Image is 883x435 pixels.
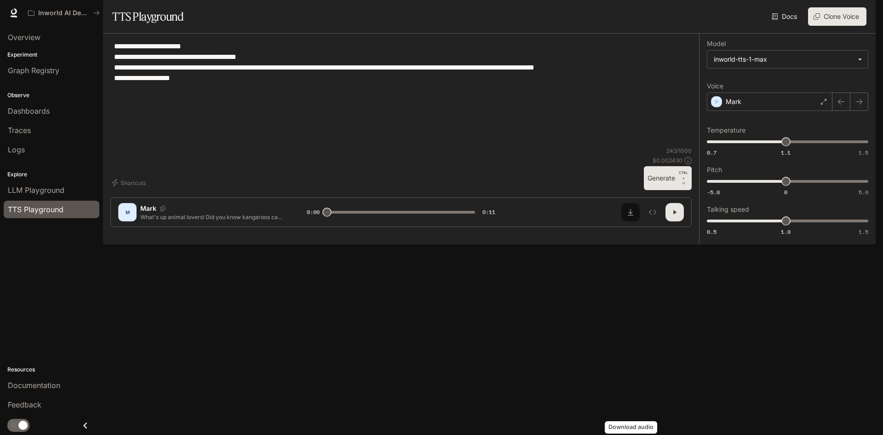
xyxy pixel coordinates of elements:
[707,41,726,47] p: Model
[707,83,723,89] p: Voice
[482,208,495,217] span: 0:11
[24,4,104,22] button: All workspaces
[679,170,688,181] p: CTRL +
[707,167,722,173] p: Pitch
[112,7,183,26] h1: TTS Playground
[644,166,692,190] button: GenerateCTRL +⏎
[156,206,169,211] button: Copy Voice ID
[707,127,745,133] p: Temperature
[707,149,717,157] span: 0.7
[784,188,787,196] span: 0
[38,9,90,17] p: Inworld AI Demos
[859,188,868,196] span: 5.0
[621,203,640,221] button: Download audio
[307,208,320,217] span: 0:00
[707,188,720,196] span: -5.0
[726,97,741,106] p: Mark
[707,51,868,68] div: inworld-tts-1-max
[859,228,868,236] span: 1.5
[770,7,801,26] a: Docs
[140,204,156,213] p: Mark
[643,203,662,221] button: Inspect
[714,55,853,64] div: inworld-tts-1-max
[140,213,285,221] p: What's up animal lovers! Did you know kangaroos can't walk backwards? Their powerful legs and lar...
[808,7,866,26] button: Clone Voice
[120,205,135,220] div: M
[859,149,868,157] span: 1.5
[110,175,149,190] button: Shortcuts
[707,228,717,236] span: 0.5
[781,228,791,236] span: 1.0
[781,149,791,157] span: 1.1
[707,206,749,213] p: Talking speed
[605,421,657,434] div: Download audio
[679,170,688,186] p: ⏎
